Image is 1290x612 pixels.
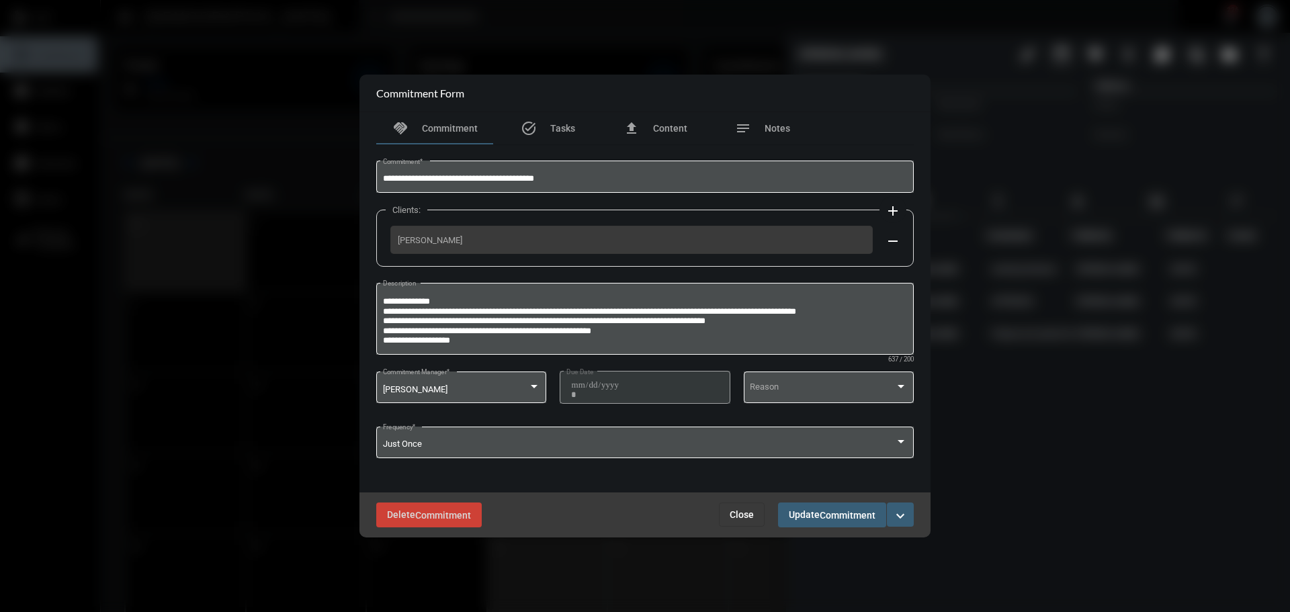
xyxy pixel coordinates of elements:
[376,502,482,527] button: DeleteCommitment
[387,509,471,520] span: Delete
[730,509,754,520] span: Close
[392,120,408,136] mat-icon: handshake
[521,120,537,136] mat-icon: task_alt
[735,120,751,136] mat-icon: notes
[623,120,640,136] mat-icon: file_upload
[376,87,464,99] h2: Commitment Form
[820,510,875,521] span: Commitment
[422,123,478,134] span: Commitment
[550,123,575,134] span: Tasks
[885,203,901,219] mat-icon: add
[789,509,875,520] span: Update
[888,356,914,363] mat-hint: 637 / 200
[415,510,471,521] span: Commitment
[719,502,765,527] button: Close
[386,205,427,215] label: Clients:
[653,123,687,134] span: Content
[383,384,447,394] span: [PERSON_NAME]
[383,439,422,449] span: Just Once
[765,123,790,134] span: Notes
[778,502,886,527] button: UpdateCommitment
[885,233,901,249] mat-icon: remove
[398,235,865,245] span: [PERSON_NAME]
[892,508,908,524] mat-icon: expand_more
